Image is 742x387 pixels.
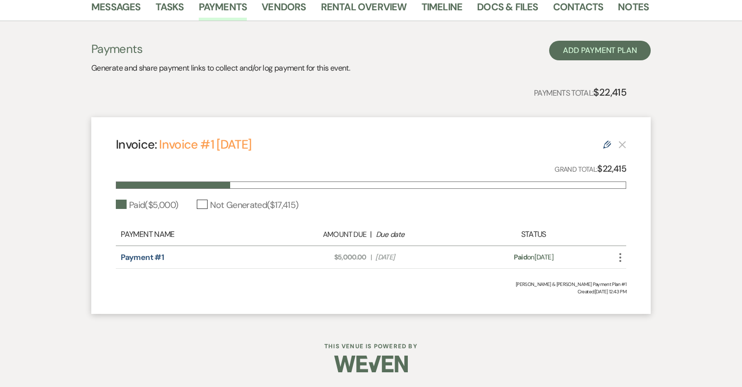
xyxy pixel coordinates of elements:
[471,252,596,262] div: on [DATE]
[371,252,371,262] span: |
[91,41,350,57] h3: Payments
[121,229,271,240] div: Payment Name
[121,252,164,262] a: Payment #1
[271,229,471,240] div: |
[375,252,466,262] span: [DATE]
[597,163,626,175] strong: $22,415
[91,62,350,75] p: Generate and share payment links to collect and/or log payment for this event.
[116,281,626,288] div: [PERSON_NAME] & [PERSON_NAME] Payment Plan #1
[549,41,651,60] button: Add Payment Plan
[471,229,596,240] div: Status
[334,347,408,381] img: Weven Logo
[116,199,178,212] div: Paid ( $5,000 )
[116,136,251,153] h4: Invoice:
[376,229,466,240] div: Due date
[116,288,626,295] span: Created: [DATE] 12:43 PM
[618,140,626,149] button: This payment plan cannot be deleted because it contains links that have been paid through Weven’s...
[276,229,366,240] div: Amount Due
[197,199,298,212] div: Not Generated ( $17,415 )
[534,84,626,100] p: Payments Total:
[555,162,626,176] p: Grand Total:
[276,252,367,262] span: $5,000.00
[514,253,527,261] span: Paid
[593,86,626,99] strong: $22,415
[159,136,251,153] a: Invoice #1 [DATE]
